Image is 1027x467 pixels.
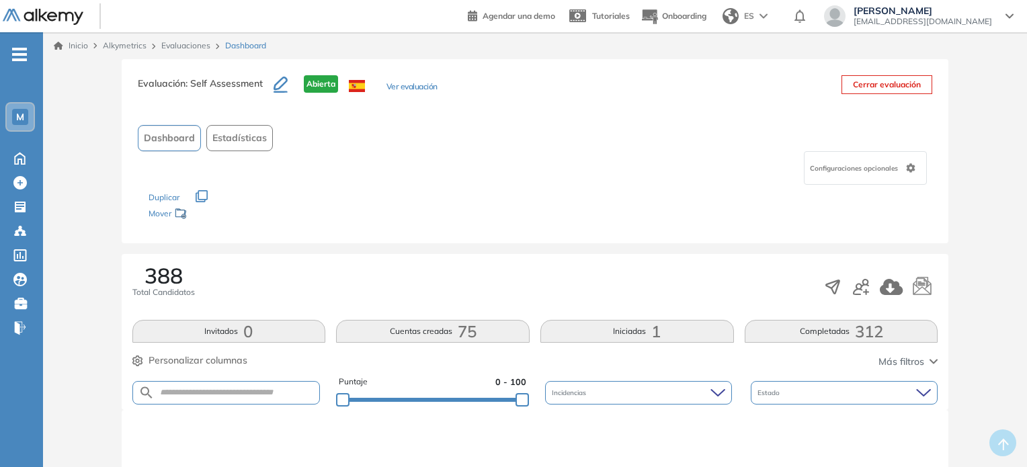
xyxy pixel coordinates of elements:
[16,112,24,122] span: M
[641,2,706,31] button: Onboarding
[662,11,706,21] span: Onboarding
[723,8,739,24] img: world
[54,40,88,52] a: Inicio
[149,202,283,227] div: Mover
[12,53,27,56] i: -
[103,40,147,50] span: Alkymetrics
[751,381,938,405] div: Estado
[339,376,368,388] span: Puntaje
[186,77,263,89] span: : Self Assessment
[468,7,555,23] a: Agendar una demo
[804,151,927,185] div: Configuraciones opcionales
[349,80,365,92] img: ESP
[745,320,938,343] button: Completadas312
[206,125,273,151] button: Estadísticas
[552,388,589,398] span: Incidencias
[145,265,183,286] span: 388
[212,131,267,145] span: Estadísticas
[336,320,530,343] button: Cuentas creadas75
[138,125,201,151] button: Dashboard
[841,75,932,94] button: Cerrar evaluación
[304,75,338,93] span: Abierta
[149,192,179,202] span: Duplicar
[592,11,630,21] span: Tutoriales
[149,353,247,368] span: Personalizar columnas
[854,5,992,16] span: [PERSON_NAME]
[495,376,526,388] span: 0 - 100
[810,163,901,173] span: Configuraciones opcionales
[386,81,438,95] button: Ver evaluación
[161,40,210,50] a: Evaluaciones
[545,381,732,405] div: Incidencias
[759,13,768,19] img: arrow
[3,9,83,26] img: Logo
[878,355,924,369] span: Más filtros
[540,320,734,343] button: Iniciadas1
[132,353,247,368] button: Personalizar columnas
[757,388,782,398] span: Estado
[138,75,274,103] h3: Evaluación
[878,355,938,369] button: Más filtros
[225,40,266,52] span: Dashboard
[483,11,555,21] span: Agendar una demo
[132,320,326,343] button: Invitados0
[854,16,992,27] span: [EMAIL_ADDRESS][DOMAIN_NAME]
[132,286,195,298] span: Total Candidatos
[138,384,155,401] img: SEARCH_ALT
[744,10,754,22] span: ES
[144,131,195,145] span: Dashboard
